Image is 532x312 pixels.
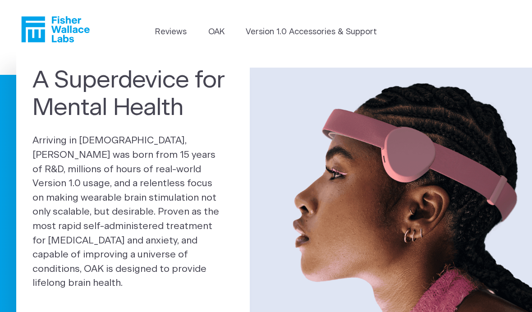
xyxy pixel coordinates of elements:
h1: A Superdevice for Mental Health [32,67,234,122]
a: Reviews [155,26,187,38]
a: Version 1.0 Accessories & Support [246,26,377,38]
a: OAK [208,26,225,38]
p: Arriving in [DEMOGRAPHIC_DATA], [PERSON_NAME] was born from 15 years of R&D, millions of hours of... [32,133,234,290]
a: Fisher Wallace [21,16,90,42]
